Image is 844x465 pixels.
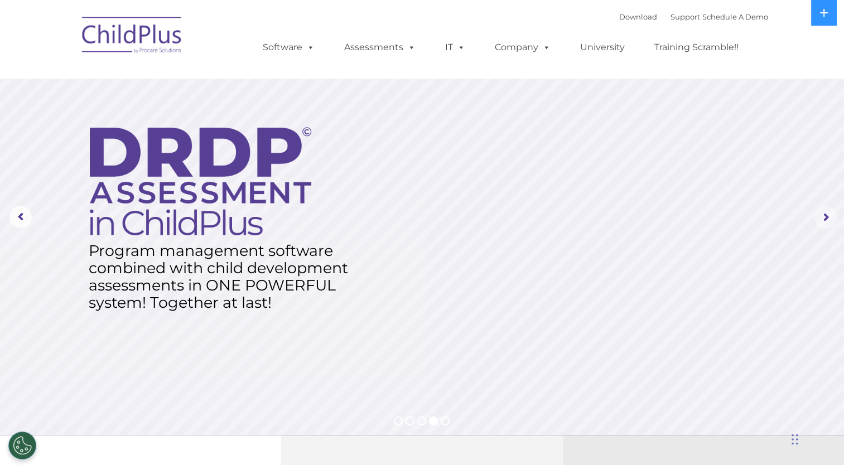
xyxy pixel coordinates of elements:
[252,36,326,59] a: Software
[619,12,768,21] font: |
[643,36,750,59] a: Training Scramble!!
[76,9,188,65] img: ChildPlus by Procare Solutions
[155,119,202,128] span: Phone number
[89,242,359,311] rs-layer: Program management software combined with child development assessments in ONE POWERFUL system! T...
[619,12,657,21] a: Download
[434,36,476,59] a: IT
[569,36,636,59] a: University
[333,36,427,59] a: Assessments
[90,127,311,235] img: DRDP Assessment in ChildPlus
[792,423,798,456] div: Drag
[484,36,562,59] a: Company
[662,345,844,465] iframe: Chat Widget
[155,74,189,82] span: Last name
[671,12,700,21] a: Support
[702,12,768,21] a: Schedule A Demo
[90,290,196,319] a: Learn More
[8,432,36,459] button: Cookies Settings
